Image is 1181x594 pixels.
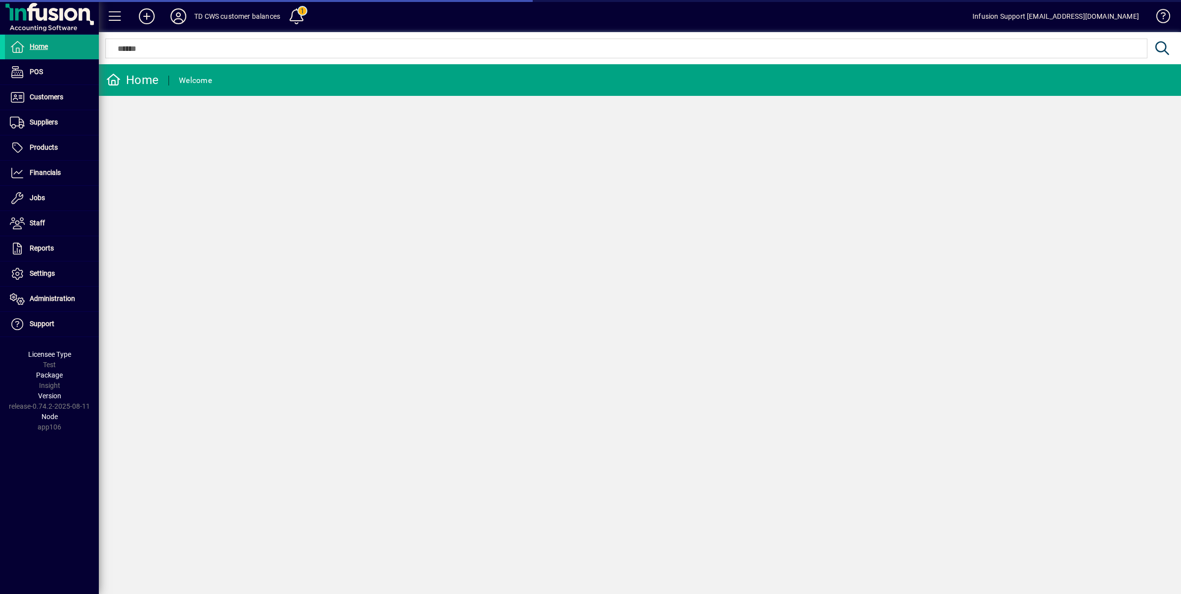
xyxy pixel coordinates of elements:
[5,261,99,286] a: Settings
[1149,2,1169,34] a: Knowledge Base
[179,73,212,88] div: Welcome
[30,169,61,176] span: Financials
[5,287,99,311] a: Administration
[5,60,99,85] a: POS
[30,194,45,202] span: Jobs
[42,413,58,421] span: Node
[5,312,99,337] a: Support
[131,7,163,25] button: Add
[5,135,99,160] a: Products
[5,85,99,110] a: Customers
[972,8,1139,24] div: Infusion Support [EMAIL_ADDRESS][DOMAIN_NAME]
[30,93,63,101] span: Customers
[36,371,63,379] span: Package
[5,236,99,261] a: Reports
[38,392,61,400] span: Version
[163,7,194,25] button: Profile
[5,186,99,211] a: Jobs
[30,269,55,277] span: Settings
[30,295,75,302] span: Administration
[30,219,45,227] span: Staff
[30,118,58,126] span: Suppliers
[28,350,71,358] span: Licensee Type
[194,8,280,24] div: TD CWS customer balances
[106,72,159,88] div: Home
[5,211,99,236] a: Staff
[30,42,48,50] span: Home
[5,110,99,135] a: Suppliers
[5,161,99,185] a: Financials
[30,320,54,328] span: Support
[30,244,54,252] span: Reports
[30,68,43,76] span: POS
[30,143,58,151] span: Products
